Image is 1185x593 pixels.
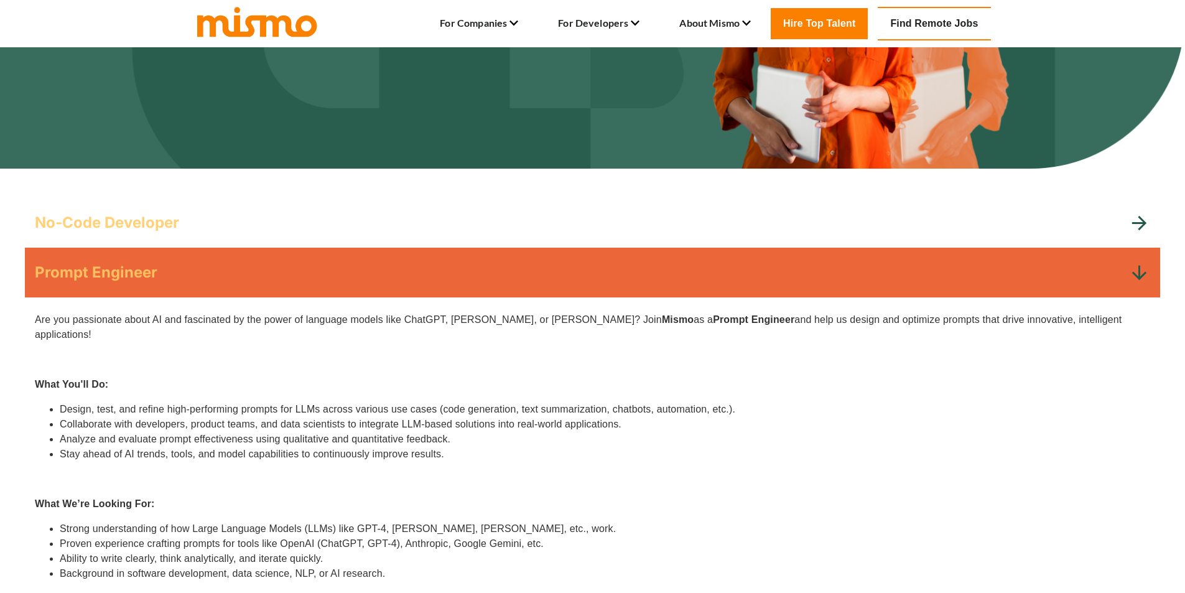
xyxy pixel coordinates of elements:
li: For Developers [558,13,639,34]
h5: Prompt Engineer [35,263,157,282]
li: Design, test, and refine high-performing prompts for LLMs across various use cases (code generati... [60,402,1150,417]
p: Are you passionate about AI and fascinated by the power of language models like ChatGPT, [PERSON_... [35,312,1150,342]
li: About Mismo [679,13,751,34]
strong: What You'll Do: [35,379,108,390]
li: Collaborate with developers, product teams, and data scientists to integrate LLM-based solutions ... [60,417,1150,432]
strong: What We’re Looking For: [35,498,154,509]
li: Analyze and evaluate prompt effectiveness using qualitative and quantitative feedback. [60,432,1150,447]
img: logo [195,4,319,38]
strong: Prompt Engineer [713,314,794,325]
li: Background in software development, data science, NLP, or AI research. [60,566,1150,581]
li: Strong understanding of how Large Language Models (LLMs) like GPT-4, [PERSON_NAME], [PERSON_NAME]... [60,521,1150,536]
li: Ability to write clearly, think analytically, and iterate quickly. [60,551,1150,566]
li: For Companies [440,13,518,34]
div: No-Code Developer [25,198,1160,248]
li: Stay ahead of AI trends, tools, and model capabilities to continuously improve results. [60,447,1150,462]
a: Find Remote Jobs [878,7,990,40]
li: Proven experience crafting prompts for tools like OpenAI (ChatGPT, GPT-4), Anthropic, Google Gemi... [60,536,1150,551]
h5: No-Code Developer [35,213,179,233]
a: Hire Top Talent [771,8,868,39]
div: Prompt Engineer [25,248,1160,297]
strong: Mismo [662,314,694,325]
